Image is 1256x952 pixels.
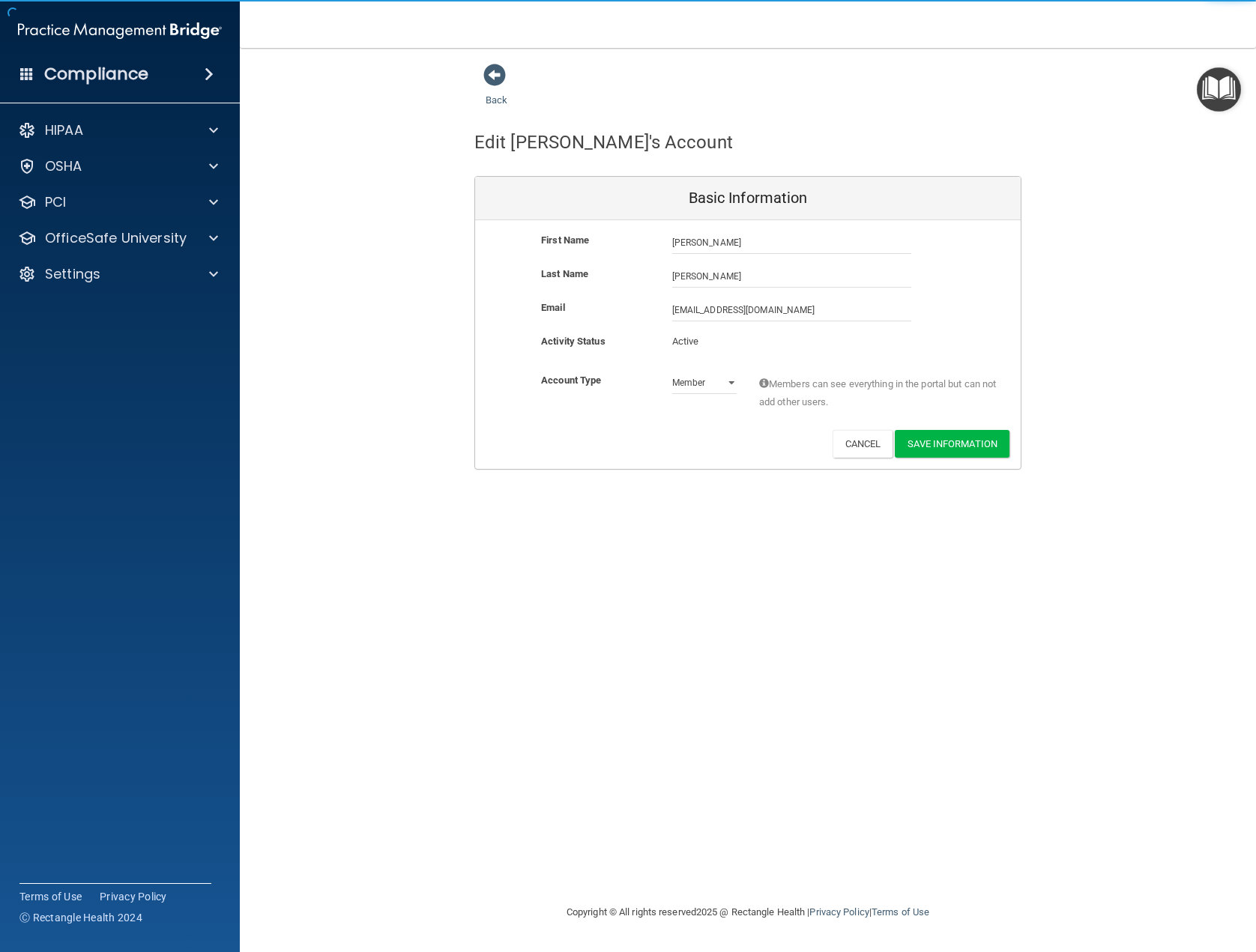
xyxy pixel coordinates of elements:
[541,336,606,347] b: Activity Status
[541,268,588,279] b: Last Name
[45,193,66,211] p: PCI
[486,76,507,106] a: Back
[1197,67,1241,112] button: Open Resource Center
[44,64,148,85] h4: Compliance
[475,177,1021,220] div: Basic Information
[18,16,222,46] img: PMB logo
[809,906,869,918] a: Privacy Policy
[474,133,733,152] h4: Edit [PERSON_NAME]'s Account
[18,229,218,247] a: OfficeSafe University
[45,229,187,247] p: OfficeSafe University
[100,889,167,904] a: Privacy Policy
[45,265,100,283] p: Settings
[45,157,82,175] p: OSHA
[45,121,83,139] p: HIPAA
[18,193,218,211] a: PCI
[672,333,737,351] p: Active
[18,157,218,175] a: OSHA
[19,910,142,925] span: Ⓒ Rectangle Health 2024
[474,888,1021,936] div: Copyright © All rights reserved 2025 @ Rectangle Health | |
[895,430,1009,458] button: Save Information
[759,375,998,411] span: Members can see everything in the portal but can not add other users.
[19,889,82,904] a: Terms of Use
[833,430,893,458] button: Cancel
[541,234,589,246] b: First Name
[18,121,218,139] a: HIPAA
[18,265,218,283] a: Settings
[541,302,565,313] b: Email
[872,906,929,918] a: Terms of Use
[541,375,601,386] b: Account Type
